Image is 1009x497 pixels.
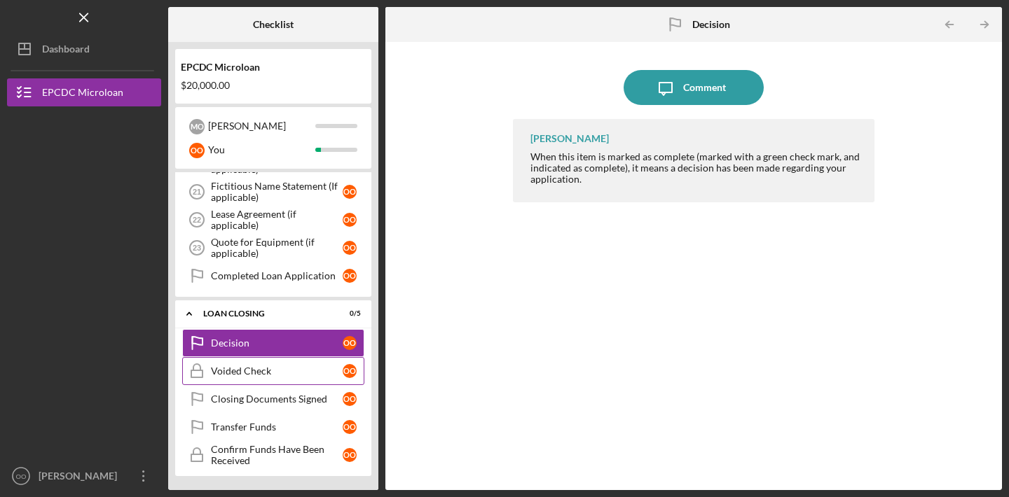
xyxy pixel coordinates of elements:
[182,357,364,385] a: Voided CheckoO
[189,119,205,134] div: M O
[211,337,343,349] div: Decision
[343,269,357,283] div: o O
[211,237,343,259] div: Quote for Equipment (if applicable)
[7,35,161,63] button: Dashboard
[182,385,364,413] a: Closing Documents SignedoO
[182,262,364,290] a: Completed Loan ApplicationoO
[211,181,343,203] div: Fictitious Name Statement (If applicable)
[211,209,343,231] div: Lease Agreement (if applicable)
[211,365,343,377] div: Voided Check
[181,62,366,73] div: EPCDC Microloan
[42,35,90,66] div: Dashboard
[208,114,315,138] div: [PERSON_NAME]
[208,138,315,162] div: You
[343,364,357,378] div: o O
[530,151,860,185] div: When this item is marked as complete (marked with a green check mark, and indicated as complete),...
[343,241,357,255] div: o O
[182,441,364,469] a: Confirm Funds Have Been ReceivedoO
[193,244,201,252] tspan: 23
[182,234,364,262] a: 23Quote for Equipment (if applicable)oO
[211,444,343,466] div: Confirm Funds Have Been Received
[182,206,364,234] a: 22Lease Agreement (if applicable)oO
[692,19,730,30] b: Decision
[189,143,205,158] div: o O
[343,336,357,350] div: o O
[181,80,366,91] div: $20,000.00
[7,462,161,490] button: OO[PERSON_NAME]
[211,393,343,405] div: Closing Documents Signed
[624,70,764,105] button: Comment
[343,185,357,199] div: o O
[7,78,161,106] button: EPCDC Microloan
[253,19,294,30] b: Checklist
[343,392,357,406] div: o O
[203,309,326,318] div: Loan Closing
[35,462,126,493] div: [PERSON_NAME]
[182,178,364,206] a: 21Fictitious Name Statement (If applicable)oO
[211,421,343,433] div: Transfer Funds
[683,70,726,105] div: Comment
[343,448,357,462] div: o O
[193,216,201,224] tspan: 22
[182,329,364,357] a: DecisionoO
[343,420,357,434] div: o O
[42,78,123,110] div: EPCDC Microloan
[343,213,357,227] div: o O
[16,472,27,480] text: OO
[336,309,361,318] div: 0 / 5
[211,270,343,281] div: Completed Loan Application
[182,413,364,441] a: Transfer FundsoO
[530,133,609,144] div: [PERSON_NAME]
[193,188,201,196] tspan: 21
